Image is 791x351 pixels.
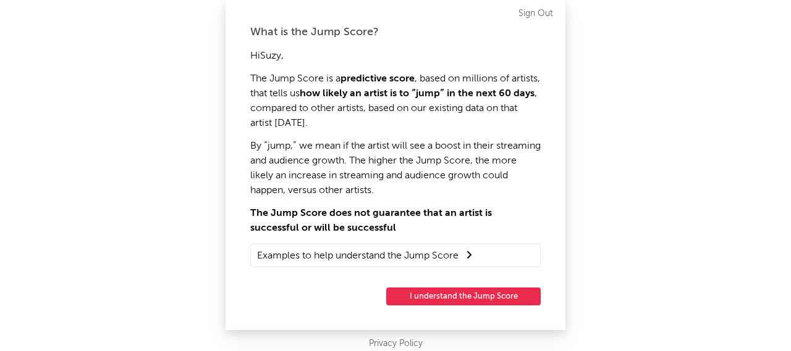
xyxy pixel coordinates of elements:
[250,275,541,290] p: Please reach out if you have any questions or concerns.
[257,247,534,263] summary: Examples to help understand the Jump Score
[300,89,535,99] strong: how likely an artist is to “jump” in the next 60 days
[250,25,541,39] div: What is the Jump Score?
[250,209,492,233] strong: The Jump Score does not guarantee that an artist is successful or will be successful
[518,6,553,21] a: Sign Out
[250,72,541,131] p: The Jump Score is a , based on millions of artists, that tells us , compared to other artists, ba...
[250,49,541,64] p: Hi Suzy ,
[386,287,541,305] button: I understand the Jump Score
[250,139,541,198] p: By “jump,” we mean if the artist will see a boost in their streaming and audience growth. The hig...
[341,74,415,84] strong: predictive score
[369,336,423,351] a: Privacy Policy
